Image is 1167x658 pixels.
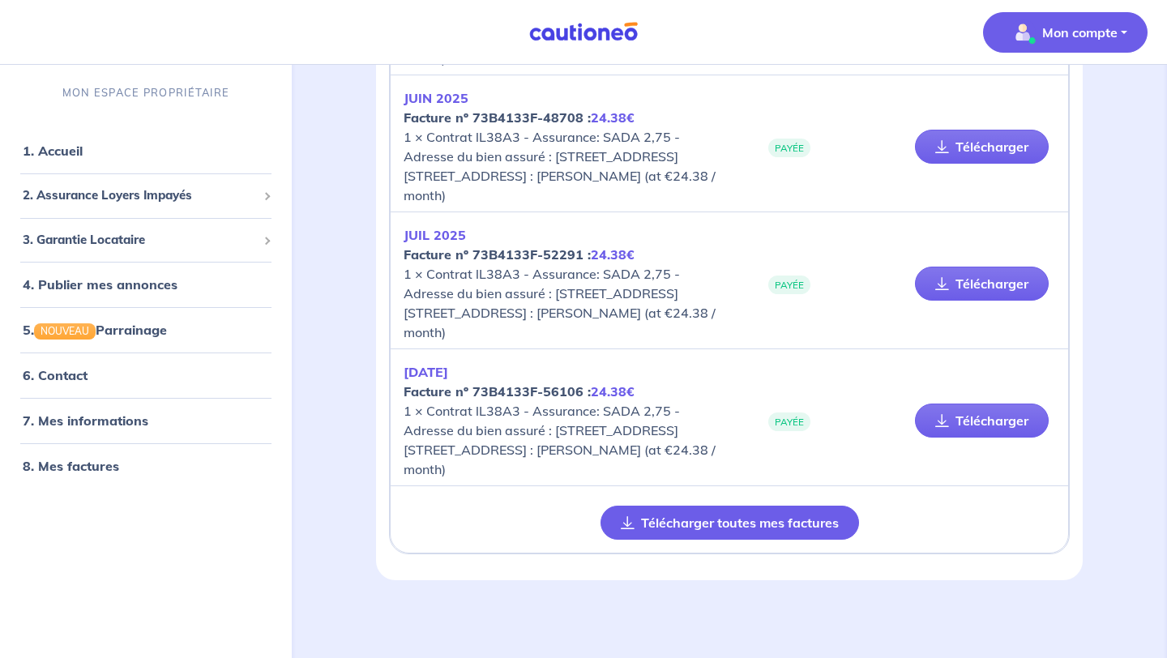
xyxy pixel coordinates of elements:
span: PAYÉE [768,139,810,157]
a: 1. Accueil [23,143,83,159]
strong: Facture nº 73B4133F-56106 : [404,383,635,399]
a: Télécharger [915,267,1049,301]
p: 1 × Contrat lL38A3 - Assurance: SADA 2,75 - Adresse du bien assuré : [STREET_ADDRESS] [STREET_ADD... [404,88,729,205]
a: Télécharger [915,130,1049,164]
span: PAYÉE [768,276,810,294]
img: illu_account_valid_menu.svg [1010,19,1036,45]
em: 24.38€ [591,109,635,126]
a: 6. Contact [23,367,88,383]
em: [DATE] [404,364,448,380]
div: 4. Publier mes annonces [6,268,285,301]
a: 5.NOUVEAUParrainage [23,322,167,338]
em: JUIN 2025 [404,90,468,106]
a: 8. Mes factures [23,458,119,474]
em: 24.38€ [591,246,635,263]
button: Télécharger toutes mes factures [601,506,859,540]
img: Cautioneo [523,22,644,42]
a: 4. Publier mes annonces [23,276,177,293]
p: 1 × Contrat lL38A3 - Assurance: SADA 2,75 - Adresse du bien assuré : [STREET_ADDRESS] [STREET_ADD... [404,225,729,342]
p: MON ESPACE PROPRIÉTAIRE [62,85,229,100]
div: 3. Garantie Locataire [6,224,285,256]
p: Mon compte [1042,23,1118,42]
span: PAYÉE [768,412,810,431]
div: 6. Contact [6,359,285,391]
a: 7. Mes informations [23,412,148,429]
em: 24.38€ [591,383,635,399]
span: 2. Assurance Loyers Impayés [23,186,257,205]
strong: Facture nº 73B4133F-52291 : [404,246,635,263]
div: 5.NOUVEAUParrainage [6,314,285,346]
strong: Facture nº 73B4133F-48708 : [404,109,635,126]
div: 7. Mes informations [6,404,285,437]
button: illu_account_valid_menu.svgMon compte [983,12,1148,53]
div: 2. Assurance Loyers Impayés [6,180,285,211]
p: 1 × Contrat lL38A3 - Assurance: SADA 2,75 - Adresse du bien assuré : [STREET_ADDRESS] [STREET_ADD... [404,362,729,479]
div: 8. Mes factures [6,450,285,482]
span: 3. Garantie Locataire [23,231,257,250]
em: JUIL 2025 [404,227,466,243]
a: Télécharger [915,404,1049,438]
div: 1. Accueil [6,135,285,167]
